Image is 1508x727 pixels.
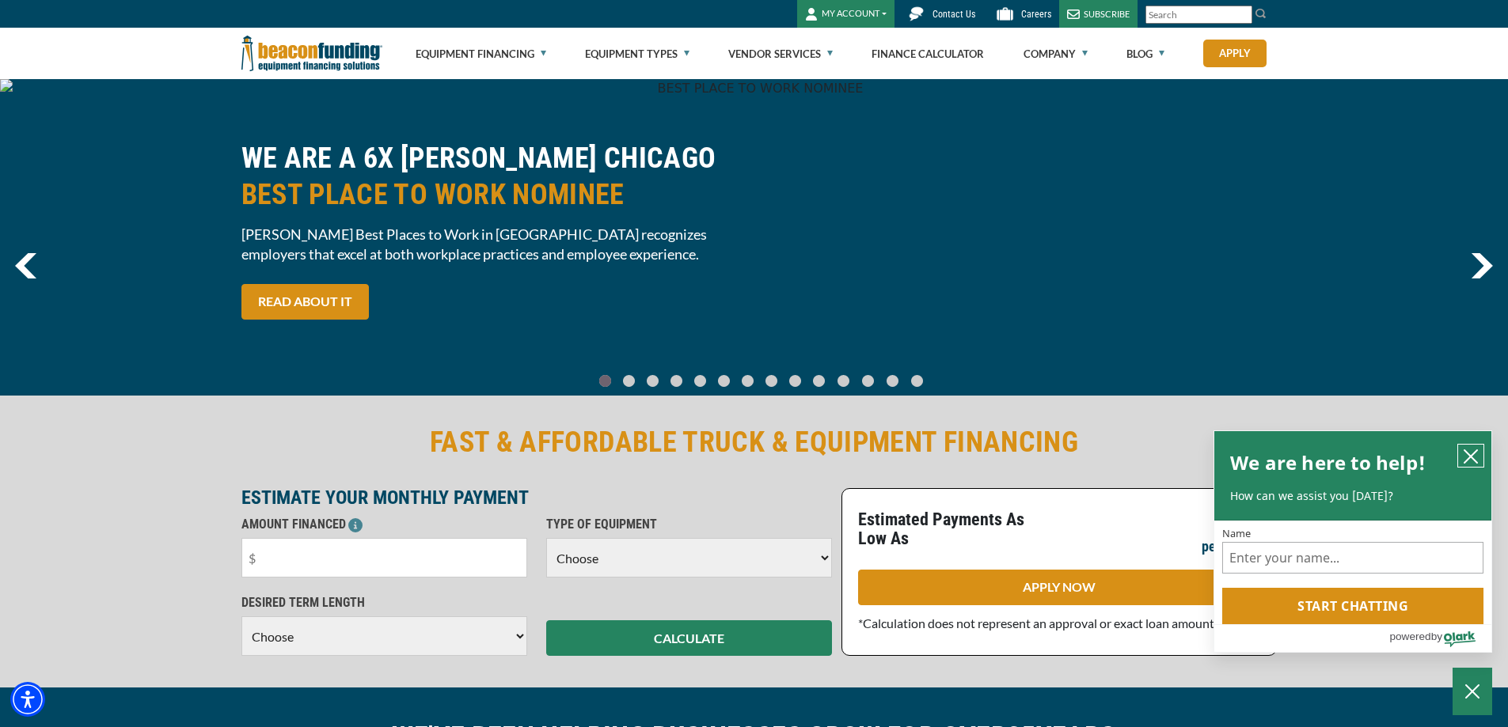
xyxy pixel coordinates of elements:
[810,374,829,388] a: Go To Slide 9
[644,374,663,388] a: Go To Slide 2
[416,28,546,79] a: Equipment Financing
[585,28,689,79] a: Equipment Types
[715,374,734,388] a: Go To Slide 5
[241,225,745,264] span: [PERSON_NAME] Best Places to Work in [GEOGRAPHIC_DATA] recognizes employers that excel at both wo...
[1471,253,1493,278] img: Right Navigator
[1471,253,1493,278] a: next
[1236,9,1248,21] a: Clear search text
[883,374,902,388] a: Go To Slide 12
[728,28,833,79] a: Vendor Services
[907,374,927,388] a: Go To Slide 13
[1021,9,1051,20] span: Careers
[596,374,615,388] a: Go To Slide 0
[1024,28,1088,79] a: Company
[762,374,781,388] a: Go To Slide 7
[933,9,975,20] span: Contact Us
[786,374,805,388] a: Go To Slide 8
[739,374,758,388] a: Go To Slide 6
[1202,537,1260,556] p: per month
[241,593,527,612] p: DESIRED TERM LENGTH
[241,28,382,79] img: Beacon Funding Corporation logo
[1453,668,1492,715] button: Close Chatbox
[1389,625,1491,652] a: Powered by Olark - open in a new tab
[241,424,1267,460] h2: FAST & AFFORDABLE TRUCK & EQUIPMENT FINANCING
[546,620,832,656] button: CALCULATE
[1230,447,1426,479] h2: We are here to help!
[241,140,745,213] h2: WE ARE A 6X [PERSON_NAME] CHICAGO
[834,374,853,388] a: Go To Slide 10
[241,284,369,320] a: READ ABOUT IT
[1230,488,1476,504] p: How can we assist you [DATE]?
[667,374,686,388] a: Go To Slide 3
[1389,627,1430,646] span: powered
[1458,445,1483,467] button: close chatbox
[1255,7,1267,20] img: Search
[858,615,1217,630] span: *Calculation does not represent an approval or exact loan amount.
[15,253,36,278] img: Left Navigator
[1222,588,1483,624] button: Start chatting
[15,253,36,278] a: previous
[10,682,45,717] div: Accessibility Menu
[872,28,984,79] a: Finance Calculator
[620,374,639,388] a: Go To Slide 1
[858,510,1050,548] p: Estimated Payments As Low As
[1222,542,1483,574] input: Name
[546,515,832,534] p: TYPE OF EQUIPMENT
[858,374,878,388] a: Go To Slide 11
[241,538,527,577] input: $
[1431,627,1442,646] span: by
[691,374,710,388] a: Go To Slide 4
[858,570,1260,605] a: APPLY NOW
[1203,40,1267,67] a: Apply
[241,488,832,507] p: ESTIMATE YOUR MONTHLY PAYMENT
[1214,430,1492,653] div: olark chatbox
[1145,6,1252,24] input: Search
[1126,28,1164,79] a: Blog
[241,515,527,534] p: AMOUNT FINANCED
[241,176,745,213] span: BEST PLACE TO WORK NOMINEE
[1222,528,1483,539] label: Name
